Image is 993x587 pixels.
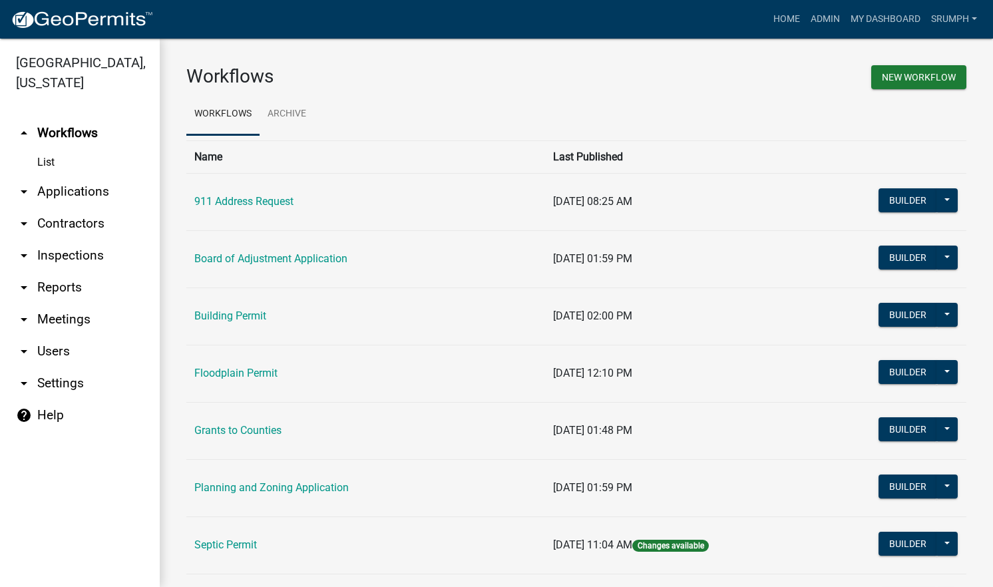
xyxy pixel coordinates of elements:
a: Admin [805,7,845,32]
a: My Dashboard [845,7,926,32]
button: Builder [879,360,937,384]
i: arrow_drop_down [16,248,32,264]
button: Builder [879,417,937,441]
i: arrow_drop_down [16,343,32,359]
th: Name [186,140,545,173]
button: Builder [879,532,937,556]
a: Building Permit [194,309,266,322]
a: Septic Permit [194,538,257,551]
i: arrow_drop_down [16,311,32,327]
button: Builder [879,303,937,327]
span: [DATE] 01:59 PM [553,481,632,494]
button: Builder [879,188,937,212]
span: [DATE] 02:00 PM [553,309,632,322]
span: [DATE] 11:04 AM [553,538,632,551]
a: 911 Address Request [194,195,294,208]
th: Last Published [545,140,815,173]
i: arrow_drop_down [16,280,32,295]
i: help [16,407,32,423]
a: Planning and Zoning Application [194,481,349,494]
span: [DATE] 08:25 AM [553,195,632,208]
span: Changes available [632,540,708,552]
i: arrow_drop_up [16,125,32,141]
a: Archive [260,93,314,136]
span: [DATE] 12:10 PM [553,367,632,379]
h3: Workflows [186,65,566,88]
button: Builder [879,475,937,498]
a: Workflows [186,93,260,136]
span: [DATE] 01:48 PM [553,424,632,437]
a: Home [768,7,805,32]
a: Floodplain Permit [194,367,278,379]
i: arrow_drop_down [16,184,32,200]
button: Builder [879,246,937,270]
a: Board of Adjustment Application [194,252,347,265]
span: [DATE] 01:59 PM [553,252,632,265]
a: srumph [926,7,982,32]
i: arrow_drop_down [16,216,32,232]
a: Grants to Counties [194,424,282,437]
button: New Workflow [871,65,966,89]
i: arrow_drop_down [16,375,32,391]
